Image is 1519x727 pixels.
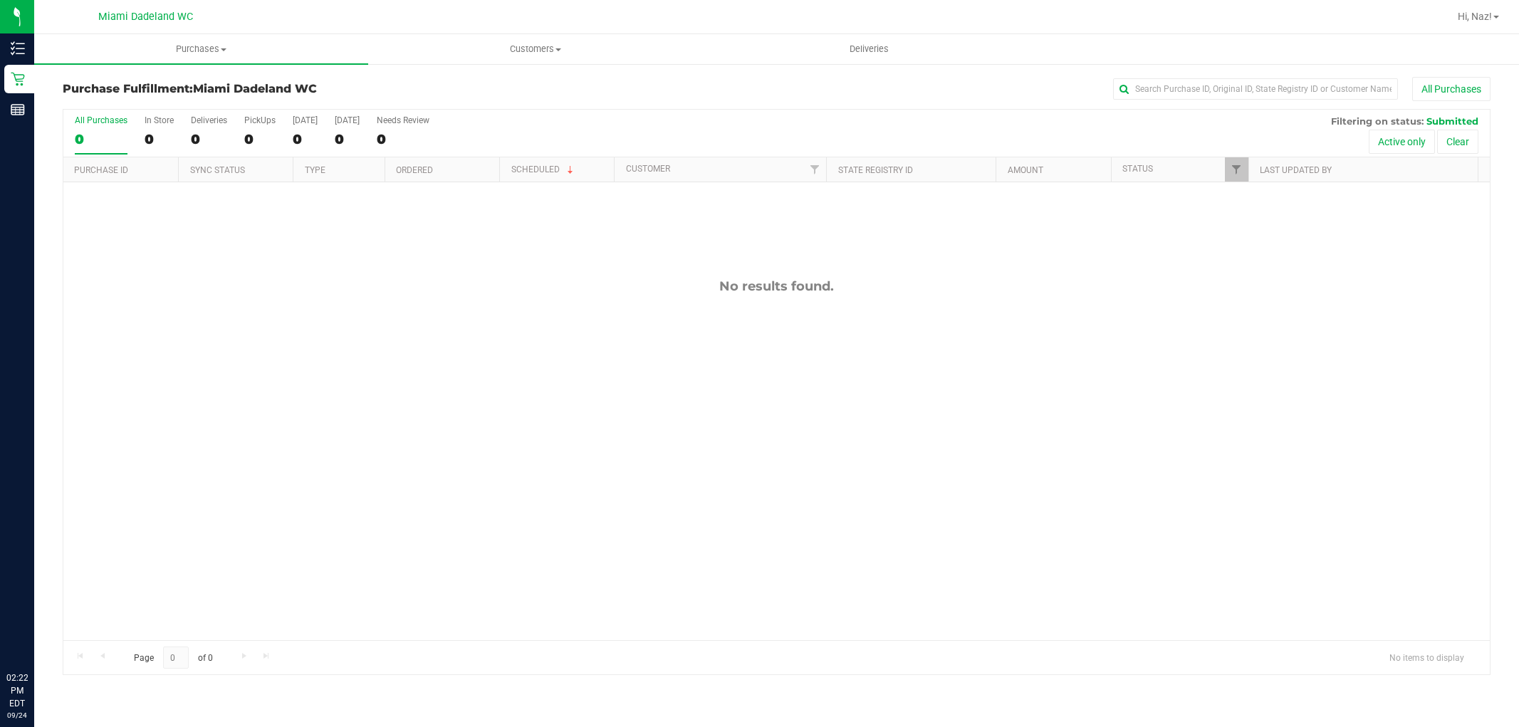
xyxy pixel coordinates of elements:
[190,165,245,175] a: Sync Status
[63,278,1490,294] div: No results found.
[1437,130,1478,154] button: Clear
[75,115,127,125] div: All Purchases
[244,131,276,147] div: 0
[122,647,224,669] span: Page of 0
[838,165,913,175] a: State Registry ID
[335,131,360,147] div: 0
[6,671,28,710] p: 02:22 PM EDT
[1331,115,1424,127] span: Filtering on status:
[191,115,227,125] div: Deliveries
[830,43,908,56] span: Deliveries
[145,115,174,125] div: In Store
[98,11,193,23] span: Miami Dadeland WC
[1008,165,1043,175] a: Amount
[803,157,826,182] a: Filter
[191,131,227,147] div: 0
[1412,77,1491,101] button: All Purchases
[293,131,318,147] div: 0
[511,164,576,174] a: Scheduled
[293,115,318,125] div: [DATE]
[377,131,429,147] div: 0
[193,82,317,95] span: Miami Dadeland WC
[1369,130,1435,154] button: Active only
[626,164,670,174] a: Customer
[11,103,25,117] inline-svg: Reports
[702,34,1036,64] a: Deliveries
[11,41,25,56] inline-svg: Inventory
[335,115,360,125] div: [DATE]
[1113,78,1398,100] input: Search Purchase ID, Original ID, State Registry ID or Customer Name...
[377,115,429,125] div: Needs Review
[1458,11,1492,22] span: Hi, Naz!
[34,43,368,56] span: Purchases
[1426,115,1478,127] span: Submitted
[369,43,701,56] span: Customers
[1378,647,1476,668] span: No items to display
[34,34,368,64] a: Purchases
[11,72,25,86] inline-svg: Retail
[6,710,28,721] p: 09/24
[74,165,128,175] a: Purchase ID
[1122,164,1153,174] a: Status
[305,165,325,175] a: Type
[368,34,702,64] a: Customers
[396,165,433,175] a: Ordered
[14,613,57,656] iframe: Resource center
[145,131,174,147] div: 0
[75,131,127,147] div: 0
[244,115,276,125] div: PickUps
[1260,165,1332,175] a: Last Updated By
[1225,157,1248,182] a: Filter
[63,83,538,95] h3: Purchase Fulfillment:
